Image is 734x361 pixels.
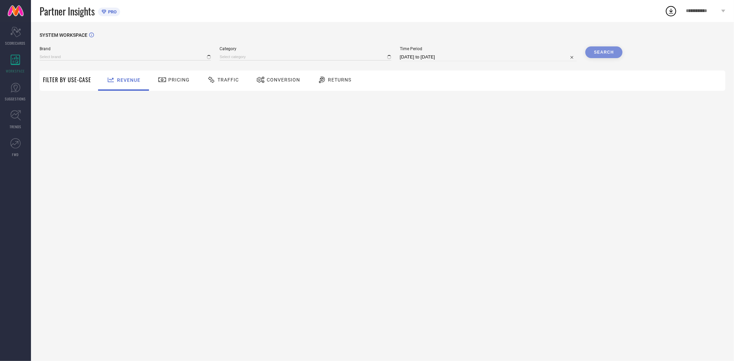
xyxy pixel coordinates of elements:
span: FWD [12,152,19,157]
span: Revenue [117,77,140,83]
span: PRO [106,9,117,14]
span: Time Period [400,46,577,51]
span: SCORECARDS [6,41,26,46]
span: WORKSPACE [6,68,25,74]
span: Returns [328,77,351,83]
input: Select brand [40,53,211,61]
span: Category [220,46,391,51]
span: SUGGESTIONS [5,96,26,101]
span: Partner Insights [40,4,95,18]
span: TRENDS [10,124,21,129]
span: SYSTEM WORKSPACE [40,32,87,38]
span: Brand [40,46,211,51]
span: Conversion [267,77,300,83]
span: Filter By Use-Case [43,76,91,84]
input: Select time period [400,53,577,61]
span: Pricing [168,77,190,83]
input: Select category [220,53,391,61]
div: Open download list [665,5,677,17]
span: Traffic [217,77,239,83]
